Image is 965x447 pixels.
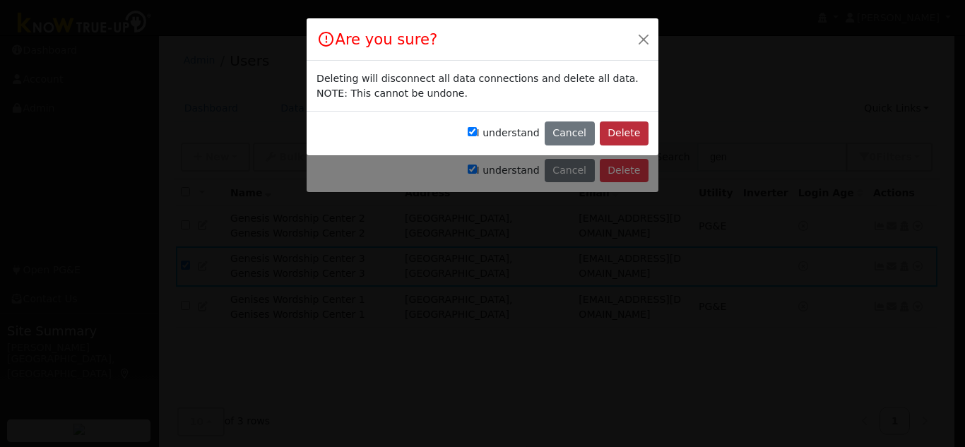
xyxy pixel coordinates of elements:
input: I understand [468,127,477,136]
h4: Are you sure? [316,28,437,51]
button: Close [634,29,653,49]
button: Delete [600,121,649,145]
button: Cancel [545,121,595,145]
label: I understand [468,126,540,141]
div: Deleting will disconnect all data connections and delete all data. NOTE: This cannot be undone. [316,71,649,101]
